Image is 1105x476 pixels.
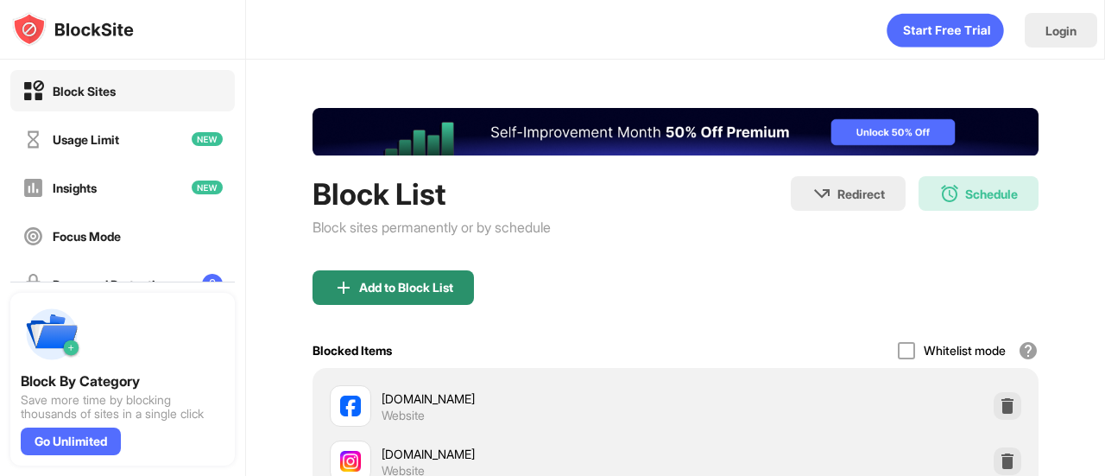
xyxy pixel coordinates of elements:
img: time-usage-off.svg [22,129,44,150]
div: Login [1045,23,1077,38]
div: Block sites permanently or by schedule [313,219,551,236]
div: Blocked Items [313,343,392,358]
div: Add to Block List [359,281,453,295]
div: Block List [313,176,551,212]
img: push-categories.svg [21,303,83,365]
div: Whitelist mode [924,343,1006,358]
img: new-icon.svg [192,181,223,194]
img: lock-menu.svg [202,274,223,295]
div: Block By Category [21,372,224,390]
div: Save more time by blocking thousands of sites in a single click [21,393,224,421]
div: [DOMAIN_NAME] [382,445,676,463]
div: Go Unlimited [21,428,121,455]
img: password-protection-off.svg [22,274,44,295]
img: favicons [340,396,361,416]
div: Insights [53,181,97,195]
div: [DOMAIN_NAME] [382,390,676,408]
div: Usage Limit [53,132,119,147]
div: Focus Mode [53,229,121,244]
img: focus-off.svg [22,225,44,247]
img: block-on.svg [22,80,44,102]
img: favicons [340,451,361,472]
img: new-icon.svg [192,132,223,146]
img: logo-blocksite.svg [12,12,134,47]
div: Redirect [837,187,885,201]
div: Schedule [965,187,1018,201]
div: Password Protection [53,277,169,292]
div: animation [887,13,1004,48]
div: Block Sites [53,84,116,98]
div: Website [382,408,425,423]
img: insights-off.svg [22,177,44,199]
iframe: Banner [313,108,1039,155]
